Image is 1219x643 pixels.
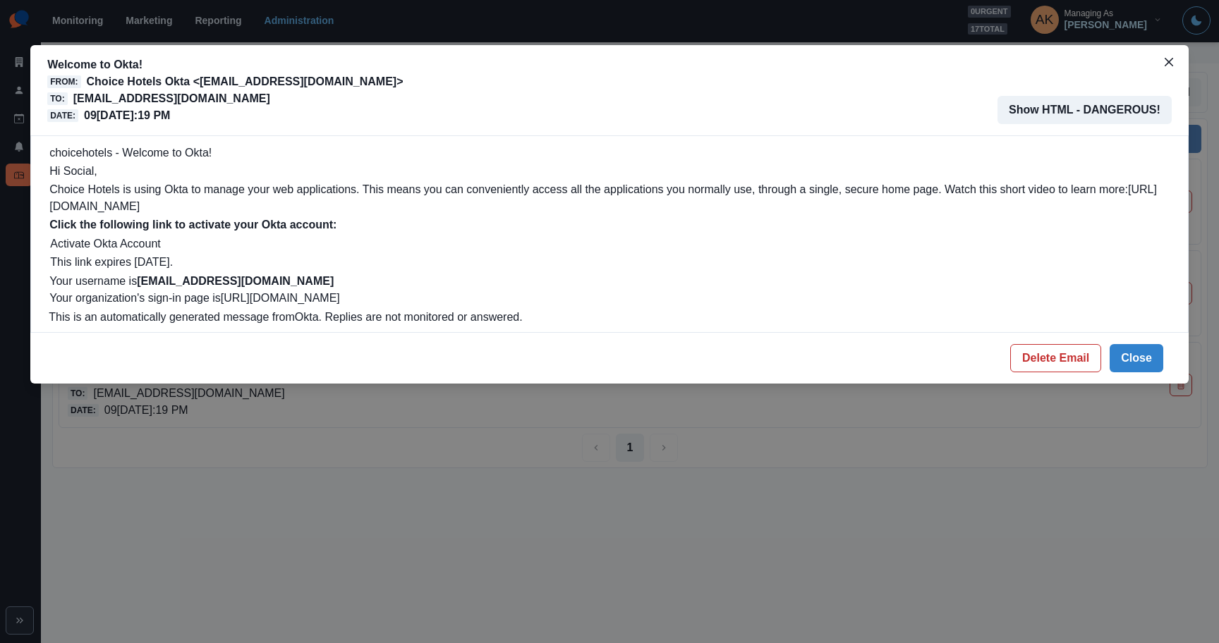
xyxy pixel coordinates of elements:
span: From: [47,75,80,88]
p: Choice Hotels Okta <[EMAIL_ADDRESS][DOMAIN_NAME]> [87,73,404,90]
p: [EMAIL_ADDRESS][DOMAIN_NAME] [73,90,270,107]
a: [URL][DOMAIN_NAME] [221,292,340,304]
strong: [EMAIL_ADDRESS][DOMAIN_NAME] [137,275,334,287]
p: Welcome to Okta! [47,56,403,73]
td: Hi Social, [49,162,1170,180]
td: Your username is Your organization's sign-in page is [49,272,1170,307]
p: 09[DATE]:19 PM [84,107,170,124]
td: Choice Hotels is using Okta to manage your web applications. This means you can conveniently acce... [49,180,1170,216]
a: Okta [295,311,319,323]
button: Show HTML - DANGEROUS! [997,96,1172,124]
span: To: [47,92,67,105]
strong: Click the following link to activate your Okta account: [49,219,336,231]
a: Activate Okta Account [50,238,161,250]
span: Date: [47,109,78,122]
button: Delete Email [1010,344,1101,372]
button: Close [1110,344,1163,372]
td: choicehotels - Welcome to Okta! [49,144,1170,162]
td: This is an automatically generated message from . Replies are not monitored or answered. [48,308,1171,326]
td: This link expires [DATE]. [49,253,174,271]
button: Close [1158,51,1180,73]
